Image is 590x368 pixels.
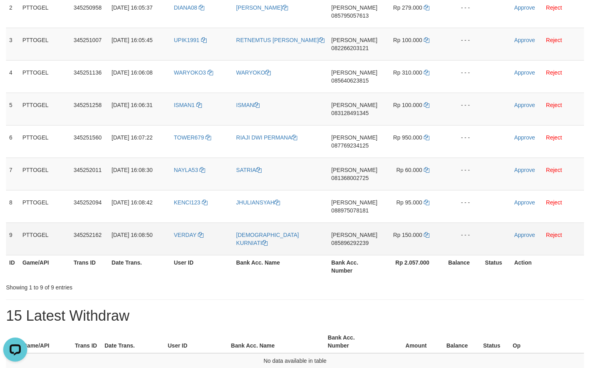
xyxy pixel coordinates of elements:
[393,4,422,11] span: Rp 279.000
[174,167,205,173] a: NAYLA53
[174,4,204,11] a: DIANA08
[424,102,429,108] a: Copy 100000 to clipboard
[439,330,480,353] th: Balance
[331,167,377,173] span: [PERSON_NAME]
[393,134,422,141] span: Rp 950.000
[546,232,562,238] a: Reject
[6,158,19,190] td: 7
[441,255,482,278] th: Balance
[393,102,422,108] span: Rp 100.000
[236,102,260,108] a: ISMAN
[441,125,482,158] td: - - -
[19,158,70,190] td: PTTOGEL
[441,28,482,60] td: - - -
[74,69,102,76] span: 345251136
[6,330,20,353] th: ID
[424,4,429,11] a: Copy 279000 to clipboard
[331,12,368,19] span: Copy 085795057613 to clipboard
[514,102,535,108] a: Approve
[6,280,240,291] div: Showing 1 to 9 of 9 entries
[441,190,482,222] td: - - -
[6,308,584,324] h1: 15 Latest Withdraw
[19,60,70,93] td: PTTOGEL
[6,93,19,125] td: 5
[324,330,377,353] th: Bank Acc. Number
[424,232,429,238] a: Copy 150000 to clipboard
[514,37,535,43] a: Approve
[331,45,368,51] span: Copy 082266203121 to clipboard
[331,240,368,246] span: Copy 085896292239 to clipboard
[377,330,439,353] th: Amount
[74,37,102,43] span: 345251007
[331,232,377,238] span: [PERSON_NAME]
[19,255,70,278] th: Game/API
[6,190,19,222] td: 8
[331,102,377,108] span: [PERSON_NAME]
[6,255,19,278] th: ID
[74,167,102,173] span: 345252011
[331,77,368,84] span: Copy 085640623815 to clipboard
[174,37,199,43] span: UPIK1991
[112,102,153,108] span: [DATE] 16:06:31
[228,330,325,353] th: Bank Acc. Name
[546,134,562,141] a: Reject
[514,69,535,76] a: Approve
[19,93,70,125] td: PTTOGEL
[236,134,297,141] a: RIAJI DWI PERMANA
[19,222,70,255] td: PTTOGEL
[6,222,19,255] td: 9
[174,102,195,108] span: ISMAN1
[331,110,368,116] span: Copy 083128491345 to clipboard
[165,330,228,353] th: User ID
[236,69,271,76] a: WARYOKO
[70,255,109,278] th: Trans ID
[236,167,262,173] a: SATRIA
[174,4,197,11] span: DIANA08
[174,199,207,206] a: KENCI123
[72,330,101,353] th: Trans ID
[441,158,482,190] td: - - -
[112,167,153,173] span: [DATE] 16:08:30
[6,60,19,93] td: 4
[393,37,422,43] span: Rp 100.000
[396,199,422,206] span: Rp 95.000
[424,37,429,43] a: Copy 100000 to clipboard
[233,255,328,278] th: Bank Acc. Name
[393,232,422,238] span: Rp 150.000
[3,3,27,27] button: Open LiveChat chat widget
[174,69,213,76] a: WARYOKO3
[174,37,207,43] a: UPIK1991
[396,167,422,173] span: Rp 60.000
[514,199,535,206] a: Approve
[482,255,511,278] th: Status
[101,330,165,353] th: Date Trans.
[546,199,562,206] a: Reject
[514,167,535,173] a: Approve
[514,232,535,238] a: Approve
[424,134,429,141] a: Copy 950000 to clipboard
[74,4,102,11] span: 345250958
[546,69,562,76] a: Reject
[19,190,70,222] td: PTTOGEL
[236,199,280,206] a: JHULIANSYAH
[6,28,19,60] td: 3
[441,93,482,125] td: - - -
[174,167,198,173] span: NAYLA53
[331,207,368,214] span: Copy 088975078181 to clipboard
[546,167,562,173] a: Reject
[19,28,70,60] td: PTTOGEL
[480,330,509,353] th: Status
[331,37,377,43] span: [PERSON_NAME]
[174,232,203,238] a: VERDAY
[424,167,429,173] a: Copy 60000 to clipboard
[112,134,153,141] span: [DATE] 16:07:22
[331,142,368,149] span: Copy 087769234125 to clipboard
[424,199,429,206] a: Copy 95000 to clipboard
[174,232,196,238] span: VERDAY
[174,134,211,141] a: TOWER679
[511,255,584,278] th: Action
[109,255,171,278] th: Date Trans.
[174,69,206,76] span: WARYOKO3
[20,330,72,353] th: Game/API
[441,222,482,255] td: - - -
